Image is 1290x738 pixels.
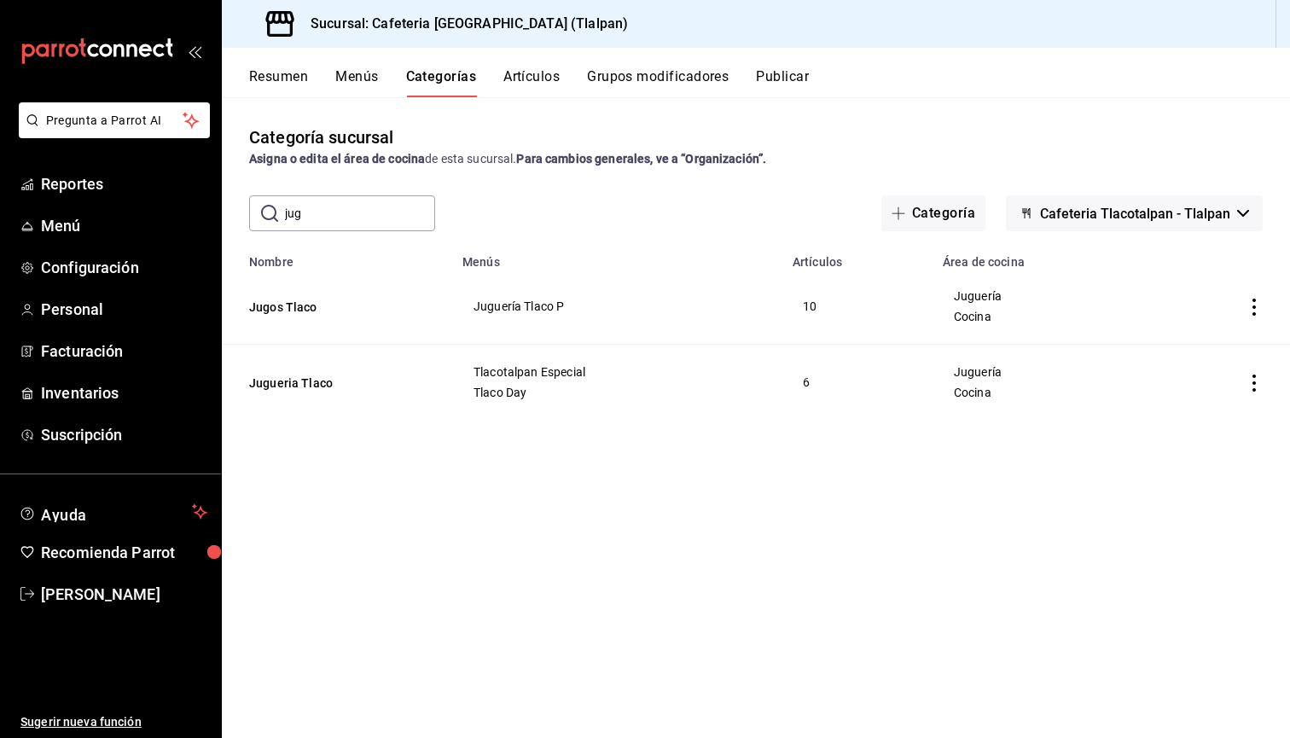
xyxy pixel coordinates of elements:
[297,14,628,34] h3: Sucursal: Cafeteria [GEOGRAPHIC_DATA] (Tlalpan)
[41,256,207,279] span: Configuración
[46,112,183,130] span: Pregunta a Parrot AI
[222,245,1290,420] table: categoriesTable
[41,541,207,564] span: Recomienda Parrot
[249,68,308,97] button: Resumen
[954,290,1130,302] span: Juguería
[285,196,435,230] input: Buscar categoría
[249,152,425,166] strong: Asigna o edita el área de cocina
[41,214,207,237] span: Menú
[782,245,933,269] th: Artículos
[782,269,933,345] td: 10
[756,68,809,97] button: Publicar
[41,381,207,404] span: Inventarios
[474,366,761,378] span: Tlacotalpan Especial
[474,300,761,312] span: Juguería Tlaco P
[1246,299,1263,316] button: actions
[249,68,1290,97] div: navigation tabs
[41,340,207,363] span: Facturación
[452,245,782,269] th: Menús
[406,68,477,97] button: Categorías
[933,245,1152,269] th: Área de cocina
[222,245,452,269] th: Nombre
[12,124,210,142] a: Pregunta a Parrot AI
[249,150,1263,168] div: de esta sucursal.
[782,345,933,421] td: 6
[954,366,1130,378] span: Juguería
[20,713,207,731] span: Sugerir nueva función
[516,152,766,166] strong: Para cambios generales, ve a “Organización”.
[1006,195,1263,231] button: Cafeteria Tlacotalpan - Tlalpan
[41,423,207,446] span: Suscripción
[41,583,207,606] span: [PERSON_NAME]
[19,102,210,138] button: Pregunta a Parrot AI
[954,311,1130,323] span: Cocina
[41,172,207,195] span: Reportes
[587,68,729,97] button: Grupos modificadores
[188,44,201,58] button: open_drawer_menu
[1246,375,1263,392] button: actions
[881,195,985,231] button: Categoría
[41,298,207,321] span: Personal
[41,502,185,522] span: Ayuda
[954,386,1130,398] span: Cocina
[474,386,761,398] span: Tlaco Day
[249,375,420,392] button: Jugueria Tlaco
[1040,206,1230,222] span: Cafeteria Tlacotalpan - Tlalpan
[249,299,420,316] button: Jugos Tlaco
[503,68,560,97] button: Artículos
[249,125,393,150] div: Categoría sucursal
[335,68,378,97] button: Menús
